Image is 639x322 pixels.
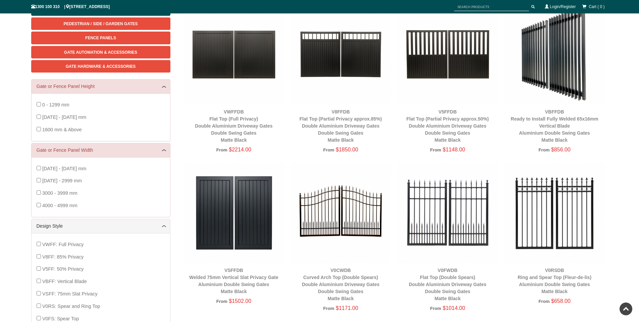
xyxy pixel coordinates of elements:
[430,147,441,152] span: From
[42,203,77,208] span: 4000 - 4999 mm
[31,32,170,44] a: Fence Panels
[42,190,77,196] span: 3000 - 3999 mm
[37,147,165,154] a: Gate or Fence Panel Width
[42,266,84,272] span: V5FF: 50% Privacy
[42,291,98,296] span: VSFF: 75mm Slat Privacy
[589,4,604,9] span: Cart ( 0 )
[216,299,227,304] span: From
[216,147,227,152] span: From
[31,60,170,73] a: Gate Hardware & Accessories
[302,268,379,301] a: V0CWDBCurved Arch Top (Double Spears)Double Aluminium Driveway GatesDouble Swing GatesMatte Black
[184,163,284,263] img: VSFFDB - Welded 75mm Vertical Slat Privacy Gate - Aluminium Double Swing Gates - Matte Black - Ga...
[189,268,278,294] a: VSFFDBWelded 75mm Vertical Slat Privacy GateAluminium Double Swing GatesMatte Black
[64,50,137,55] span: Gate Automation & Accessories
[42,166,86,171] span: [DATE] - [DATE] mm
[42,254,84,260] span: V8FF: 85% Privacy
[443,147,465,152] span: $1148.00
[409,268,486,301] a: V0FWDBFlat Top (Double Spears)Double Aluminium Driveway GatesDouble Swing GatesMatte Black
[397,163,498,263] img: V0FWDB - Flat Top (Double Spears) - Double Aluminium Driveway Gates - Double Swing Gates - Matte ...
[31,17,170,30] a: Pedestrian / Side / Garden Gates
[31,46,170,58] a: Gate Automation & Accessories
[37,223,165,230] a: Design Style
[430,306,441,311] span: From
[184,4,284,104] img: VWFFDB - Flat Top (Full Privacy) - Double Aluminium Driveway Gates - Double Swing Gates - Matte B...
[85,36,116,40] span: Fence Panels
[63,21,138,26] span: Pedestrian / Side / Garden Gates
[407,109,489,143] a: V5FFDBFlat Top (Partial Privacy approx.50%)Double Aluminium Driveway GatesDouble Swing GatesMatte...
[195,109,272,143] a: VWFFDBFlat Top (Full Privacy)Double Aluminium Driveway GatesDouble Swing GatesMatte Black
[397,4,498,104] img: V5FFDB - Flat Top (Partial Privacy approx.50%) - Double Aluminium Driveway Gates - Double Swing G...
[538,147,549,152] span: From
[42,279,87,284] span: VBFF: Vertical Blade
[511,109,598,143] a: VBFFDBReady to Install Fully Welded 65x16mm Vertical BladeAluminium Double Swing GatesMatte Black
[42,178,82,183] span: [DATE] - 2999 mm
[229,298,251,304] span: $1502.00
[443,305,465,311] span: $1014.00
[323,306,334,311] span: From
[551,298,571,304] span: $658.00
[504,4,605,104] img: VBFFDB - Ready to Install Fully Welded 65x16mm Vertical Blade - Aluminium Double Swing Gates - Ma...
[336,305,358,311] span: $1171.00
[550,4,576,9] a: Login/Register
[42,242,84,247] span: VWFF: Full Privacy
[42,114,86,120] span: [DATE] - [DATE] mm
[42,316,79,321] span: V0FS: Spear Top
[290,163,391,263] img: V0CWDB - Curved Arch Top (Double Spears) - Double Aluminium Driveway Gates - Double Swing Gates -...
[454,3,529,11] input: SEARCH PRODUCTS
[42,127,82,132] span: 1600 mm & Above
[551,147,571,152] span: $856.00
[504,163,605,263] img: V0RSDB - Ring and Spear Top (Fleur-de-lis) - Aluminium Double Swing Gates - Matte Black - Gate Wa...
[300,109,382,143] a: V8FFDBFlat Top (Partial Privacy approx.85%)Double Aluminium Driveway GatesDouble Swing GatesMatte...
[336,147,358,152] span: $1850.00
[518,268,591,294] a: V0RSDBRing and Spear Top (Fleur-de-lis)Aluminium Double Swing GatesMatte Black
[538,299,549,304] span: From
[66,64,136,69] span: Gate Hardware & Accessories
[229,147,251,152] span: $2214.00
[42,102,69,107] span: 0 - 1299 mm
[323,147,334,152] span: From
[290,4,391,104] img: V8FFDB - Flat Top (Partial Privacy approx.85%) - Double Aluminium Driveway Gates - Double Swing G...
[37,83,165,90] a: Gate or Fence Panel Height
[42,304,100,309] span: V0RS: Spear and Ring Top
[31,4,110,9] span: 1300 100 310 | [STREET_ADDRESS]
